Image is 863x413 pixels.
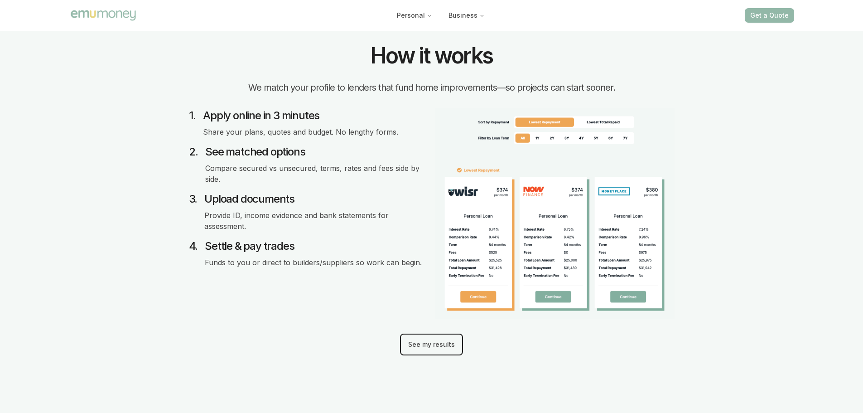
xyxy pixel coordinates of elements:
[390,7,439,24] button: Personal
[203,126,398,137] p: Share your plans, quotes and budget. No lengthy forms.
[205,257,422,268] p: Funds to you or direct to builders/suppliers so work can begin.
[205,163,428,185] p: Compare secured vs unsecured, terms, rates and fees side by side.
[189,145,198,185] div: 2 .
[204,210,428,232] p: Provide ID, income evidence and bank statements for assessment.
[745,8,794,23] button: Get a Quote
[248,81,615,94] h3: We match your profile to lenders that fund home improvements—so projects can start sooner.
[69,9,137,22] img: Emu Money
[189,108,196,137] div: 1 .
[441,7,492,24] button: Business
[204,192,428,206] h4: Upload documents
[205,145,428,159] h4: See matched options
[203,108,398,123] h4: Apply online in 3 minutes
[205,239,422,253] h4: Settle & pay trades
[370,45,493,67] h2: How it works
[189,239,198,268] div: 4 .
[400,334,463,355] button: See my results
[435,108,675,319] img: How Home Renovation Loans Work
[189,192,198,232] div: 3 .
